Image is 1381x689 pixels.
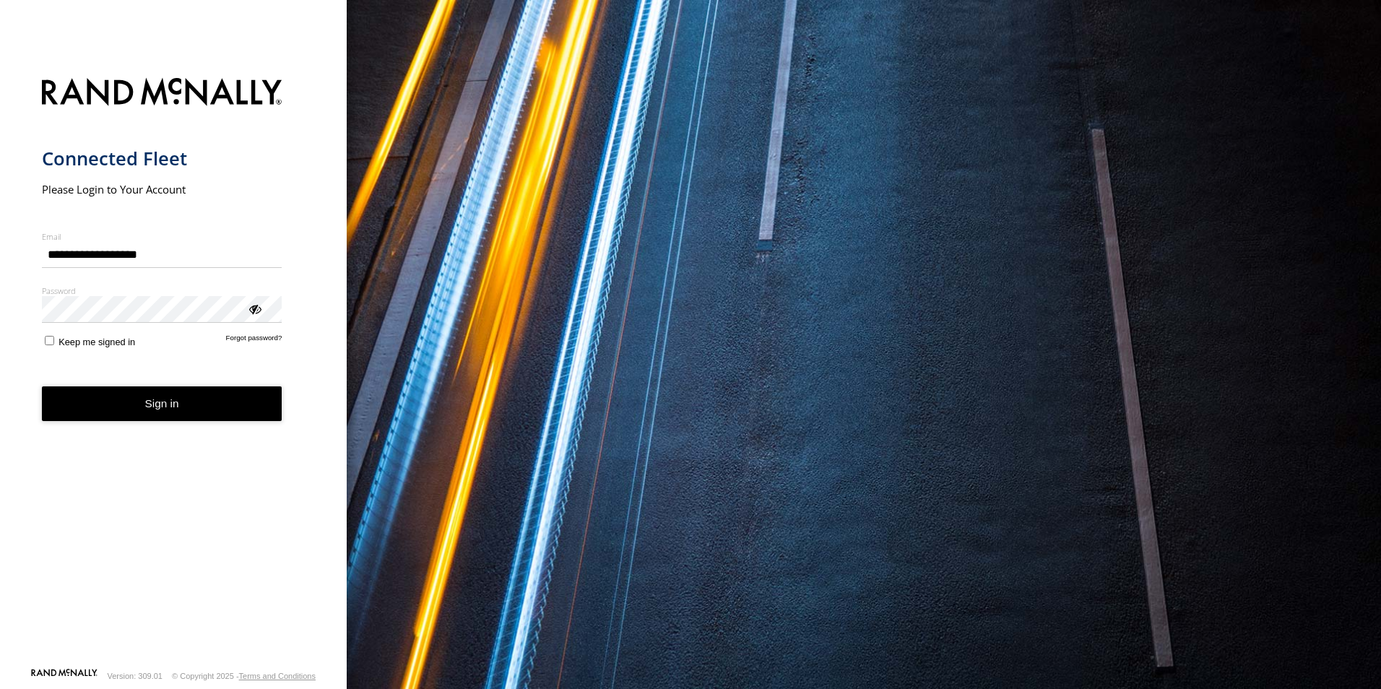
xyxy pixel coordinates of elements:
button: Sign in [42,386,282,422]
div: © Copyright 2025 - [172,672,316,680]
h1: Connected Fleet [42,147,282,170]
label: Password [42,285,282,296]
a: Visit our Website [31,669,98,683]
img: Rand McNally [42,75,282,112]
div: ViewPassword [247,301,261,316]
a: Terms and Conditions [239,672,316,680]
h2: Please Login to Your Account [42,182,282,196]
input: Keep me signed in [45,336,54,345]
a: Forgot password? [226,334,282,347]
div: Version: 309.01 [108,672,163,680]
label: Email [42,231,282,242]
form: main [42,69,306,667]
span: Keep me signed in [59,337,135,347]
